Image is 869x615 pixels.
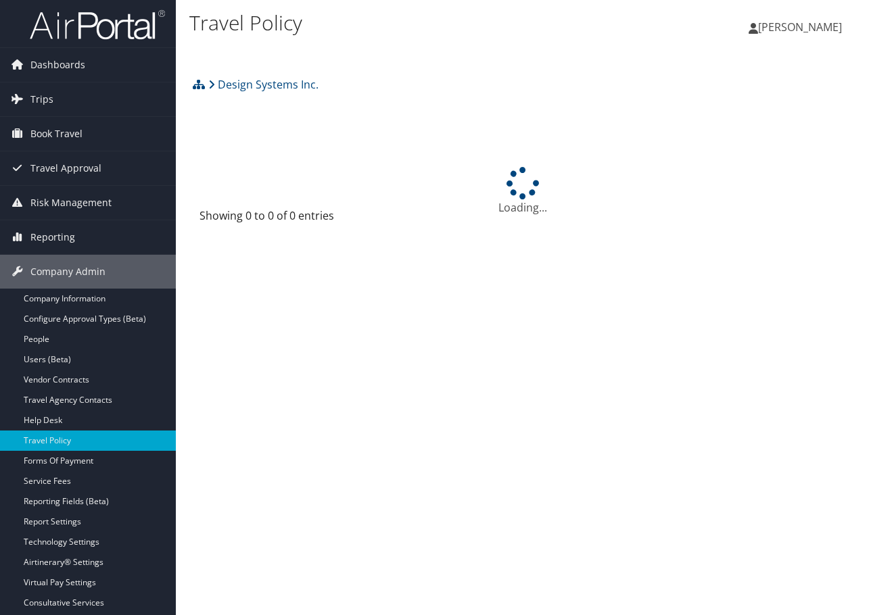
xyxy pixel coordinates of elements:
div: Loading... [189,167,855,216]
span: Company Admin [30,255,105,289]
a: Design Systems Inc. [208,71,319,98]
span: Book Travel [30,117,83,151]
span: Travel Approval [30,151,101,185]
span: Dashboards [30,48,85,82]
span: [PERSON_NAME] [758,20,842,34]
h1: Travel Policy [189,9,634,37]
a: [PERSON_NAME] [749,7,855,47]
img: airportal-logo.png [30,9,165,41]
span: Risk Management [30,186,112,220]
span: Reporting [30,220,75,254]
div: Showing 0 to 0 of 0 entries [199,207,346,230]
span: Trips [30,82,53,116]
